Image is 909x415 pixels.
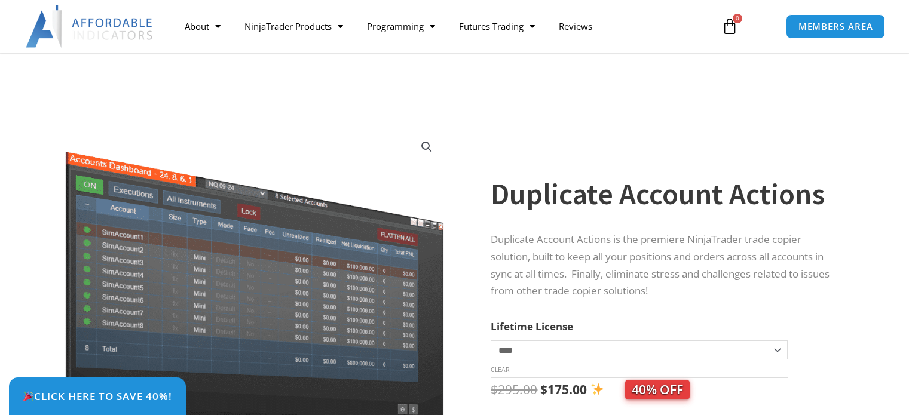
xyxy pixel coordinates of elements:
a: About [173,13,232,40]
span: 0 [733,14,742,23]
label: Lifetime License [491,319,573,333]
img: 🎉 [23,391,33,401]
nav: Menu [173,13,709,40]
a: Clear options [491,365,509,374]
a: 0 [703,9,756,44]
a: 🎉Click Here to save 40%! [9,377,186,415]
a: View full-screen image gallery [416,136,437,158]
span: Click Here to save 40%! [23,391,172,401]
a: Futures Trading [447,13,547,40]
a: MEMBERS AREA [786,14,886,39]
a: Reviews [547,13,604,40]
h1: Duplicate Account Actions [491,173,840,215]
a: Programming [355,13,447,40]
span: MEMBERS AREA [798,22,873,31]
p: Duplicate Account Actions is the premiere NinjaTrader trade copier solution, built to keep all yo... [491,231,840,300]
a: NinjaTrader Products [232,13,355,40]
img: LogoAI | Affordable Indicators – NinjaTrader [26,5,154,48]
